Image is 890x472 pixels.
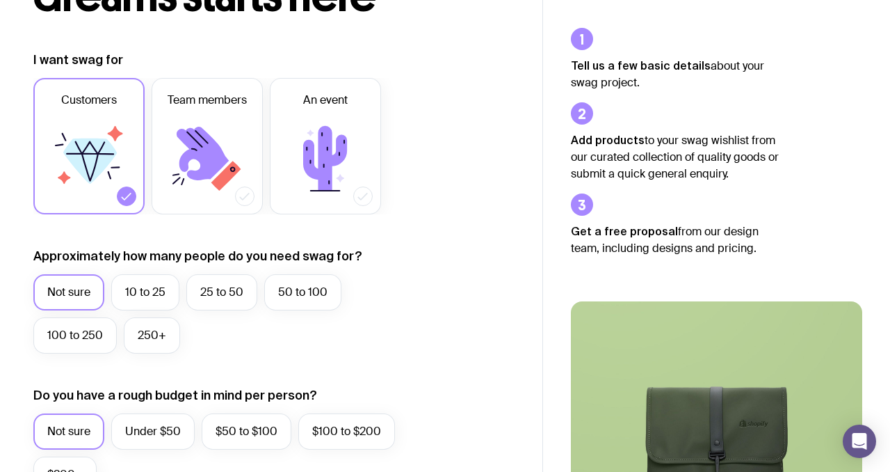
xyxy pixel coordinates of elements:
[111,414,195,450] label: Under $50
[202,414,291,450] label: $50 to $100
[571,225,678,237] strong: Get a free proposal
[33,248,362,265] label: Approximately how many people do you need swag for?
[186,274,257,310] label: 25 to 50
[303,92,348,109] span: An event
[264,274,341,310] label: 50 to 100
[571,132,779,182] p: to your swag wishlist from our curated collection of quality goods or submit a quick general enqu...
[571,57,779,91] p: about your swag project.
[571,134,645,146] strong: Add products
[571,59,711,72] strong: Tell us a few basic details
[124,317,180,354] label: 250+
[298,414,395,450] label: $100 to $200
[61,92,117,109] span: Customers
[33,414,104,450] label: Not sure
[571,223,779,257] p: from our design team, including designs and pricing.
[33,387,317,404] label: Do you have a rough budget in mind per person?
[33,274,104,310] label: Not sure
[33,52,123,68] label: I want swag for
[111,274,179,310] label: 10 to 25
[168,92,247,109] span: Team members
[843,425,876,458] div: Open Intercom Messenger
[33,317,117,354] label: 100 to 250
